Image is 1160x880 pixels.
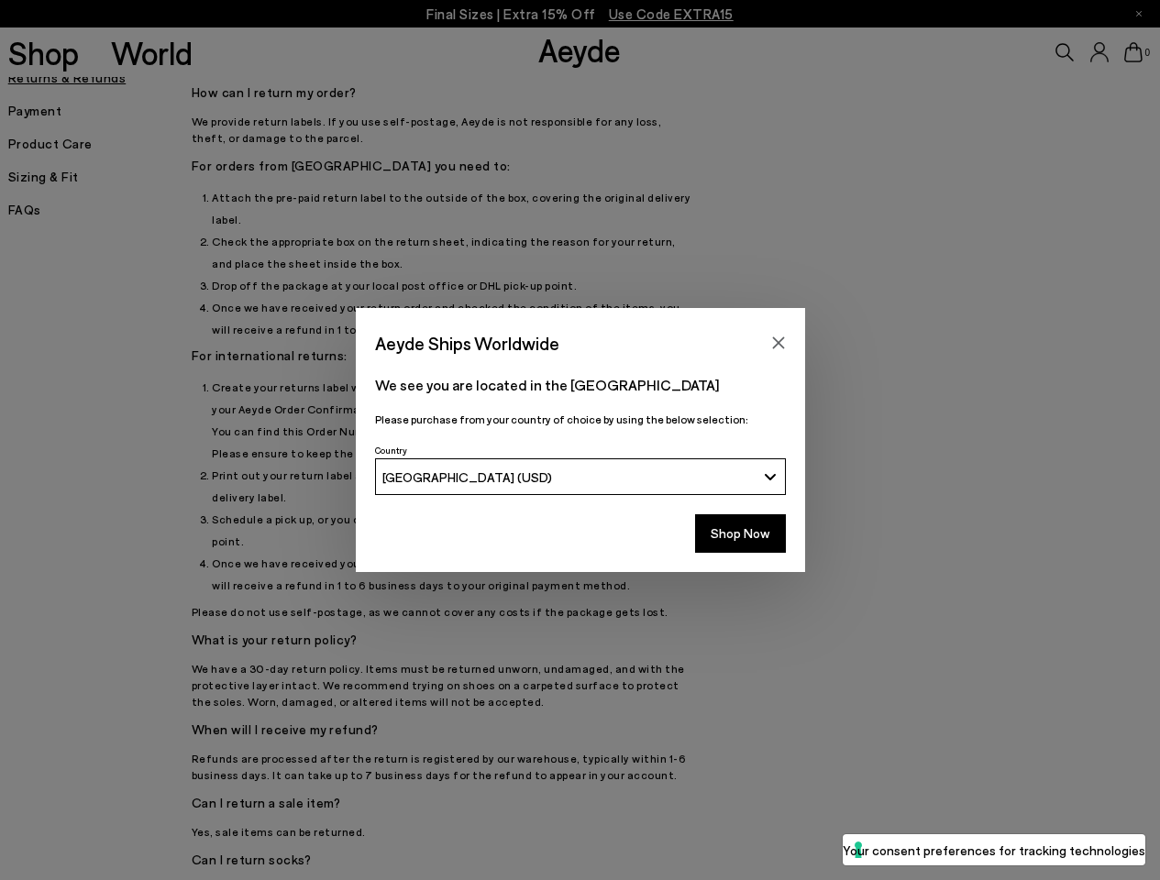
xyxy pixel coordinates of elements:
span: Aeyde Ships Worldwide [375,327,559,359]
span: Country [375,445,407,456]
button: Shop Now [695,514,786,553]
p: Please purchase from your country of choice by using the below selection: [375,411,786,428]
label: Your consent preferences for tracking technologies [843,841,1145,860]
span: [GEOGRAPHIC_DATA] (USD) [382,469,552,485]
p: We see you are located in the [GEOGRAPHIC_DATA] [375,374,786,396]
button: Your consent preferences for tracking technologies [843,834,1145,865]
button: Close [765,329,792,357]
